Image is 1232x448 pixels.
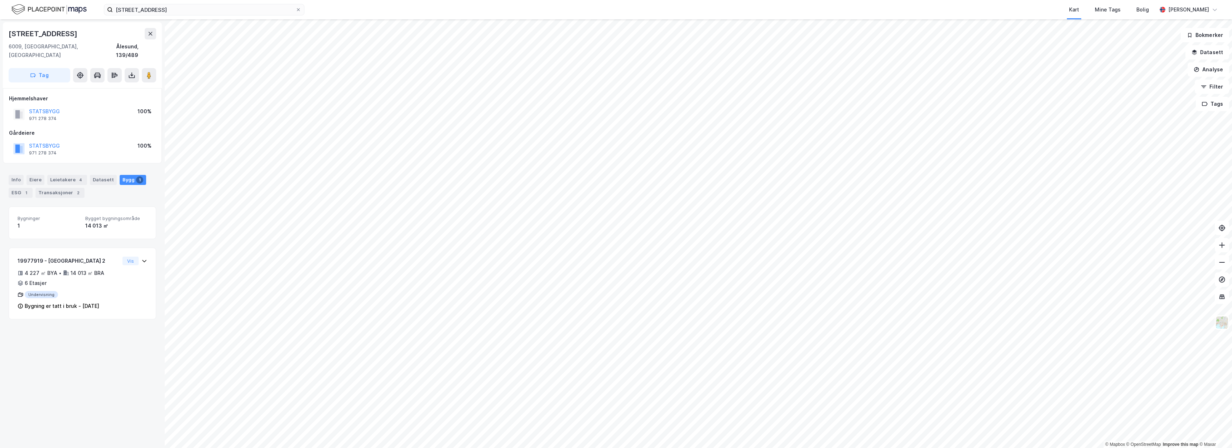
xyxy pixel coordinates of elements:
div: Bolig [1136,5,1149,14]
div: Eiere [27,175,44,185]
button: Vis [122,257,139,265]
iframe: Chat Widget [1196,414,1232,448]
div: 971 278 374 [29,116,57,121]
img: Z [1215,316,1229,329]
div: 1 [18,221,80,230]
div: 2 [74,189,82,196]
input: Søk på adresse, matrikkel, gårdeiere, leietakere eller personer [113,4,295,15]
div: Gårdeiere [9,129,156,137]
div: 100% [138,107,151,116]
div: 19977919 - [GEOGRAPHIC_DATA] 2 [18,257,120,265]
div: Bygg [120,175,146,185]
div: Transaksjoner [35,188,85,198]
div: 971 278 374 [29,150,57,156]
div: Info [9,175,24,185]
a: Improve this map [1163,442,1198,447]
div: Datasett [90,175,117,185]
div: • [59,270,62,276]
div: 1 [23,189,30,196]
a: Mapbox [1105,442,1125,447]
div: Ålesund, 139/489 [116,42,156,59]
div: Kontrollprogram for chat [1196,414,1232,448]
div: Kart [1069,5,1079,14]
span: Bygninger [18,215,80,221]
div: 1 [136,176,143,184]
div: 14 013 ㎡ BRA [71,269,104,277]
div: Hjemmelshaver [9,94,156,103]
button: Tag [9,68,70,82]
button: Filter [1195,80,1229,94]
div: Mine Tags [1095,5,1121,14]
div: 4 [77,176,84,184]
button: Tags [1196,97,1229,111]
div: 14 013 ㎡ [85,221,147,230]
div: Leietakere [47,175,87,185]
div: ESG [9,188,33,198]
a: OpenStreetMap [1126,442,1161,447]
div: 6 Etasjer [25,279,47,287]
div: 4 227 ㎡ BYA [25,269,57,277]
img: logo.f888ab2527a4732fd821a326f86c7f29.svg [11,3,87,16]
button: Analyse [1188,62,1229,77]
div: 6009, [GEOGRAPHIC_DATA], [GEOGRAPHIC_DATA] [9,42,116,59]
div: [PERSON_NAME] [1168,5,1209,14]
button: Bokmerker [1181,28,1229,42]
div: [STREET_ADDRESS] [9,28,79,39]
div: 100% [138,142,151,150]
span: Bygget bygningsområde [85,215,147,221]
div: Bygning er tatt i bruk - [DATE] [25,302,99,310]
button: Datasett [1185,45,1229,59]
